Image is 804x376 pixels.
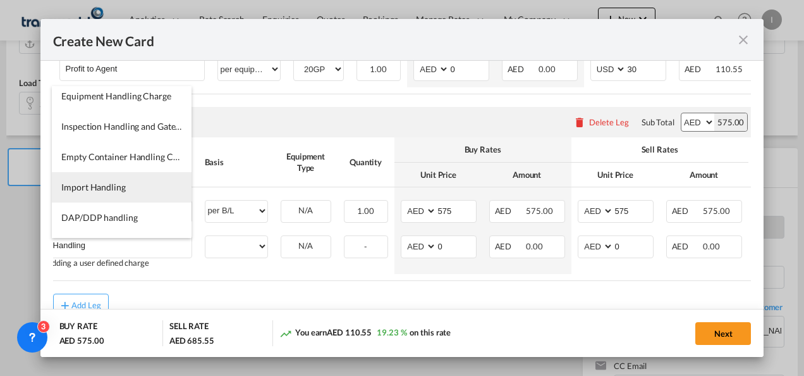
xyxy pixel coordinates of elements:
[281,151,331,173] div: Equipment Type
[357,206,374,216] span: 1.00
[53,294,109,316] button: Add Leg
[483,163,571,187] th: Amount
[344,156,388,168] div: Quantity
[394,163,483,187] th: Unit Price
[71,301,102,309] div: Add Leg
[169,335,214,346] div: AED 685.55
[279,327,451,340] div: You earn on this rate
[508,64,537,74] span: AED
[53,32,736,47] div: Create New Card
[614,201,653,220] input: 575
[59,299,71,311] md-icon: icon-plus md-link-fg s20
[47,258,192,268] div: Adding a user defined charge
[573,116,586,128] md-icon: icon-delete
[401,144,565,155] div: Buy Rates
[377,327,406,337] span: 19.23 %
[61,121,224,132] span: Inspection Handling and Gate Pass Charge
[573,117,629,127] button: Delete Leg
[218,59,280,79] select: per equipment
[364,241,367,251] span: -
[571,163,660,187] th: Unit Price
[714,113,747,131] div: 575.00
[642,116,674,128] div: Sub Total
[672,206,702,216] span: AED
[695,322,751,345] button: Next
[279,327,292,340] md-icon: icon-trending-up
[685,64,714,74] span: AED
[626,59,666,78] input: 30
[539,64,556,74] span: 0.00
[61,91,171,101] span: Equipment Handling Charge
[66,59,204,78] input: Charge Name
[40,19,764,358] md-dialog: Create New CardPort ...
[205,156,268,168] div: Basis
[703,241,720,251] span: 0.00
[61,151,195,162] span: Empty Container Handling Charge
[578,144,742,155] div: Sell Rates
[281,201,331,220] div: N/A
[672,241,702,251] span: AED
[736,32,751,47] md-icon: icon-close fg-AAA8AD m-0 pointer
[526,241,543,251] span: 0.00
[169,320,209,335] div: SELL RATE
[703,206,729,216] span: 575.00
[614,236,653,255] input: 0
[660,163,748,187] th: Amount
[748,137,799,187] th: Comments
[59,335,104,346] div: AED 575.00
[449,59,489,78] input: 0
[59,320,97,335] div: BUY RATE
[327,327,372,337] span: AED 110.55
[526,206,552,216] span: 575.00
[716,64,742,74] span: 110.55
[437,236,476,255] input: 0
[61,182,126,192] span: Import Handling
[47,236,192,255] md-input-container: Handling
[495,241,525,251] span: AED
[281,236,331,256] div: N/A
[205,201,267,221] select: per B/L
[53,236,192,255] input: Charge Name
[437,201,476,220] input: 575
[495,206,525,216] span: AED
[589,117,629,127] div: Delete Leg
[370,64,387,74] span: 1.00
[61,212,137,223] span: DAP/DDP handling
[60,59,204,78] md-input-container: Profit to Agent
